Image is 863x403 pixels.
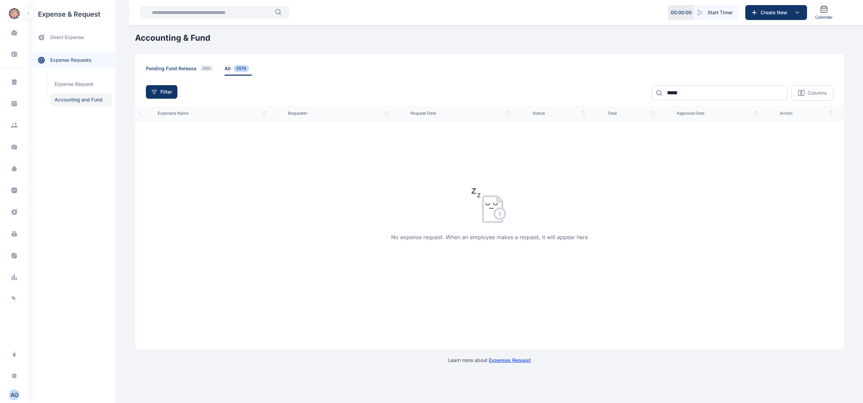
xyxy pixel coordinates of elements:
[225,65,260,76] a: all3579
[671,9,692,16] p: 00 : 00 : 00
[607,111,655,116] span: total
[780,111,833,116] span: action
[812,2,836,23] a: Calendar
[448,357,531,364] p: Learn more about
[233,65,249,72] span: 3579
[135,33,844,43] h1: Accounting & Fund
[160,89,172,95] span: Filter
[533,111,586,116] span: status
[28,52,115,68] a: expense requests
[146,85,177,99] button: Filter
[791,85,833,100] button: Columns
[146,65,225,76] a: pending fund release3551
[4,389,24,400] button: AO
[489,357,531,363] a: Expenses Request
[51,78,112,91] a: Expense Request
[51,93,112,106] a: Accounting and Fund
[50,34,84,41] span: direct expense
[9,389,20,400] button: AO
[199,65,214,72] span: 3551
[146,65,216,76] span: pending fund release
[694,5,738,20] button: Start Timer
[815,15,833,20] span: Calendar
[745,5,807,20] button: Create New
[158,111,267,116] span: expenses Name
[808,90,827,96] p: Columns
[28,28,115,46] a: direct expense
[677,111,758,116] span: approval Date
[9,391,20,399] div: A O
[758,9,793,16] span: Create New
[288,111,389,116] span: requester
[391,233,588,241] p: No expense request. When an employee makes a request, it will appear here
[708,9,733,16] span: Start Timer
[410,111,511,116] span: request date
[28,46,115,68] div: expense requests
[225,65,252,76] span: all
